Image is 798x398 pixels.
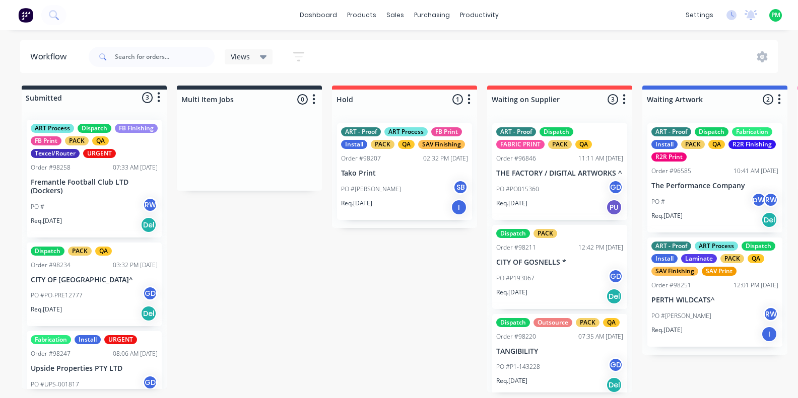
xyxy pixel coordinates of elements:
p: Tako Print [341,169,468,178]
div: sales [381,8,409,23]
div: I [761,326,777,342]
div: QA [575,140,592,149]
p: TANGIBILITY [496,347,623,356]
div: QA [708,140,725,149]
p: Req. [DATE] [31,216,62,225]
div: Order #98251 [651,281,691,290]
p: PO #[PERSON_NAME] [651,311,711,321]
div: Del [606,288,622,304]
div: productivity [455,8,504,23]
a: dashboard [295,8,342,23]
div: PACK [371,140,394,149]
img: Factory [18,8,33,23]
div: GD [608,269,623,284]
p: PO #UPS-001817 [31,380,79,389]
div: ART - Proof [651,242,691,251]
div: ART ProcessDispatchFB FinishingFB PrintPACKQATexcel/RouterURGENTOrder #9825807:33 AM [DATE]Freman... [27,120,162,237]
div: DispatchOutsourcePACKQAOrder #9822007:35 AM [DATE]TANGIBILITYPO #P1-143228GDReq.[DATE]Del [492,314,627,398]
p: Upside Properties PTY LTD [31,364,158,373]
div: Install [341,140,367,149]
p: PO # [651,197,665,206]
div: Texcel/Router [31,149,80,158]
div: URGENT [83,149,116,158]
span: PM [771,11,780,20]
div: PACK [576,318,600,327]
div: Order #98220 [496,332,536,341]
div: 02:32 PM [DATE] [423,154,468,163]
div: 12:42 PM [DATE] [578,243,623,252]
div: SAV Finishing [651,267,698,276]
span: Views [231,51,250,62]
div: RW [143,197,158,212]
div: Dispatch [695,127,728,136]
div: Install [651,254,678,263]
div: SB [453,180,468,195]
p: CITY OF GOSNELLS * [496,258,623,267]
p: Req. [DATE] [496,199,527,208]
p: Req. [DATE] [651,326,683,335]
div: 08:06 AM [DATE] [113,349,158,358]
div: Order #98211 [496,243,536,252]
div: QA [603,318,620,327]
div: QA [398,140,415,149]
div: DispatchPACKOrder #9821112:42 PM [DATE]CITY OF GOSNELLS *PO #P193067GDReq.[DATE]Del [492,225,627,309]
p: Req. [DATE] [496,376,527,385]
div: PU [606,199,622,215]
div: Order #98234 [31,261,71,270]
p: PERTH WILDCATS^ [651,296,778,304]
div: GD [608,357,623,372]
div: Dispatch [742,242,775,251]
p: The Performance Company [651,182,778,190]
div: RW [763,192,778,207]
div: R2R Finishing [728,140,776,149]
div: I [451,199,467,215]
div: purchasing [409,8,455,23]
div: Del [141,217,157,233]
p: Fremantle Football Club LTD (Dockers) [31,178,158,195]
div: ART Process [695,242,738,251]
div: 07:33 AM [DATE] [113,163,158,172]
div: ART - ProofDispatchFabricationInstallPACKQAR2R FinishingR2R PrintOrder #9658510:41 AM [DATE]The P... [647,123,782,232]
div: ART - ProofDispatchFABRIC PRINTPACKQAOrder #9684611:11 AM [DATE]THE FACTORY / DIGITAL ARTWORKS ^P... [492,123,627,220]
div: ART - Proof [496,127,536,136]
div: Order #96846 [496,154,536,163]
div: SAV Print [702,267,737,276]
div: GD [143,286,158,301]
div: Dispatch [540,127,573,136]
div: Install [75,335,101,344]
div: FB Finishing [115,124,158,133]
p: Req. [DATE] [496,288,527,297]
div: ART - ProofART ProcessFB PrintInstallPACKQASAV FinishingOrder #9820702:32 PM [DATE]Tako PrintPO #... [337,123,472,220]
div: FB Print [431,127,462,136]
div: PACK [548,140,572,149]
p: Req. [DATE] [31,305,62,314]
div: 03:32 PM [DATE] [113,261,158,270]
div: QA [748,254,764,263]
div: Del [606,377,622,393]
div: Del [141,305,157,322]
div: QA [92,136,109,145]
div: Dispatch [496,318,530,327]
div: FABRIC PRINT [496,140,545,149]
div: ART Process [384,127,428,136]
div: Fabrication [732,127,772,136]
div: ART Process [31,124,74,133]
div: 12:01 PM [DATE] [734,281,778,290]
input: Search for orders... [115,47,215,67]
p: Req. [DATE] [341,199,372,208]
div: DispatchPACKQAOrder #9823403:32 PM [DATE]CITY OF [GEOGRAPHIC_DATA]^PO #PO-PRE12777GDReq.[DATE]Del [27,243,162,327]
div: Order #98258 [31,163,71,172]
div: PACK [681,140,705,149]
p: PO #PO015360 [496,185,539,194]
div: RW [763,306,778,322]
div: pW [751,192,766,207]
div: R2R Print [651,152,687,162]
p: Req. [DATE] [651,211,683,220]
div: Del [761,212,777,228]
div: Order #98207 [341,154,381,163]
div: Order #96585 [651,167,691,176]
p: PO #PO-PRE12777 [31,291,83,300]
div: SAV Finishing [418,140,465,149]
div: ART - Proof [341,127,381,136]
p: PO #P193067 [496,274,535,283]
